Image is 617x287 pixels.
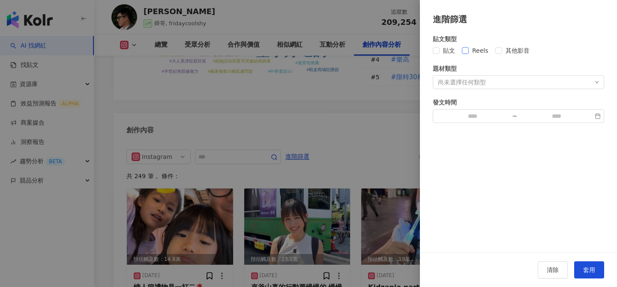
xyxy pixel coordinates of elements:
span: Reels [469,46,492,55]
button: 套用 [574,261,604,278]
div: 題材類型 [433,64,604,73]
div: 進階篩選 [433,13,604,26]
span: down [595,80,599,84]
span: 貼文 [440,46,458,55]
span: 其他影音 [502,46,533,55]
div: 尚未選擇任何類型 [438,79,486,86]
span: 清除 [547,266,559,273]
div: ~ [509,113,521,119]
span: 套用 [583,266,595,273]
div: 貼文類型 [433,34,604,44]
button: 清除 [538,261,568,278]
div: 發文時間 [433,98,604,107]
